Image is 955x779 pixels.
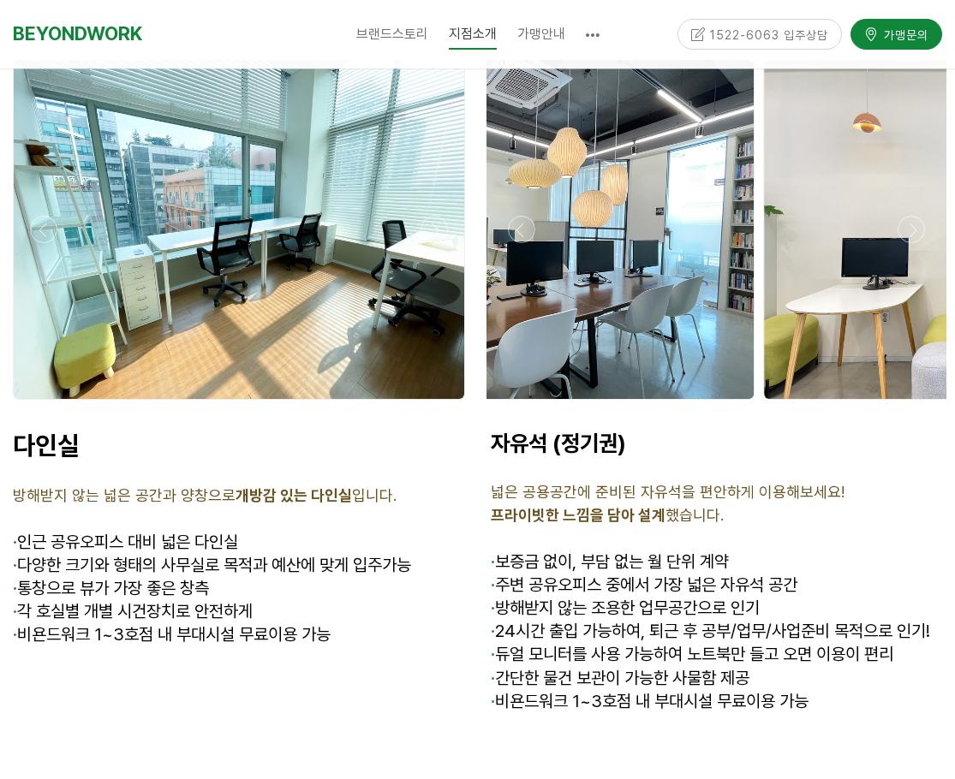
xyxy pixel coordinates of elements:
[491,598,760,618] span: 방해받지 않는 조용한 업무공간으로 인기
[879,25,928,42] span: 가맹문의
[491,644,495,664] strong: ·
[439,13,507,56] a: 지점소개
[17,532,238,552] span: 인근 공유오피스 대비 넓은 다인실
[13,555,411,575] span: 다양한 크기와 형태의 사무실로 목적과 예산에 맞게 입주가능
[13,430,80,461] span: 다인실
[491,621,930,641] span: 24시간 출입 가능하여, 퇴근 후 공부/업무/사업준비 목적으로 인기!
[13,601,253,621] span: 각 호실별 개별 시건장치로 안전하게
[491,506,666,524] strong: 프라이빗한 느낌을 담아 설계
[491,691,809,711] span: 비욘드워크 1~3호점 내 부대시설 무료이용 가능
[13,578,17,598] strong: ·
[491,668,749,688] span: 간단한 물건 보관이 가능한 사물함 제공
[491,574,797,595] span: 주변 공유오피스 중에서 가장 넓은 자유석 공간
[13,555,17,575] strong: ·
[13,18,142,50] a: BEYONDWORK
[491,691,495,711] strong: ·
[495,551,729,572] span: 보증금 없이, 부담 없는 월 단위 계약
[13,532,17,552] span: ·
[13,624,17,645] strong: ·
[491,483,845,501] span: 넓은 공용공간에 준비된 자유석을 편안하게 이용해보세요!
[491,621,495,641] strong: ·
[507,13,576,56] a: 가맹안내
[346,13,439,56] a: 브랜드스토리
[851,18,942,48] a: 가맹문의
[13,578,209,598] span: 통창으로 뷰가 가장 좋은 창측
[491,506,724,524] span: 했습니다.
[517,26,565,42] span: 가맹안내
[13,624,331,645] span: 비욘드워크 1~3호점 내 부대시설 무료이용 가능
[491,598,495,618] strong: ·
[491,551,495,572] span: ·
[236,486,352,504] strong: 개방감 있는 다인실
[449,20,497,50] span: 지점소개
[13,601,17,621] strong: ·
[356,26,428,42] span: 브랜드스토리
[491,668,495,688] strong: ·
[13,486,397,504] span: 방해받지 않는 넓은 공간과 양창으로 입니다.
[491,430,626,456] span: 자유석 (정기권)
[491,574,495,595] strong: ·
[491,644,893,664] span: 듀얼 모니터를 사용 가능하여 노트북만 들고 오면 이용이 편리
